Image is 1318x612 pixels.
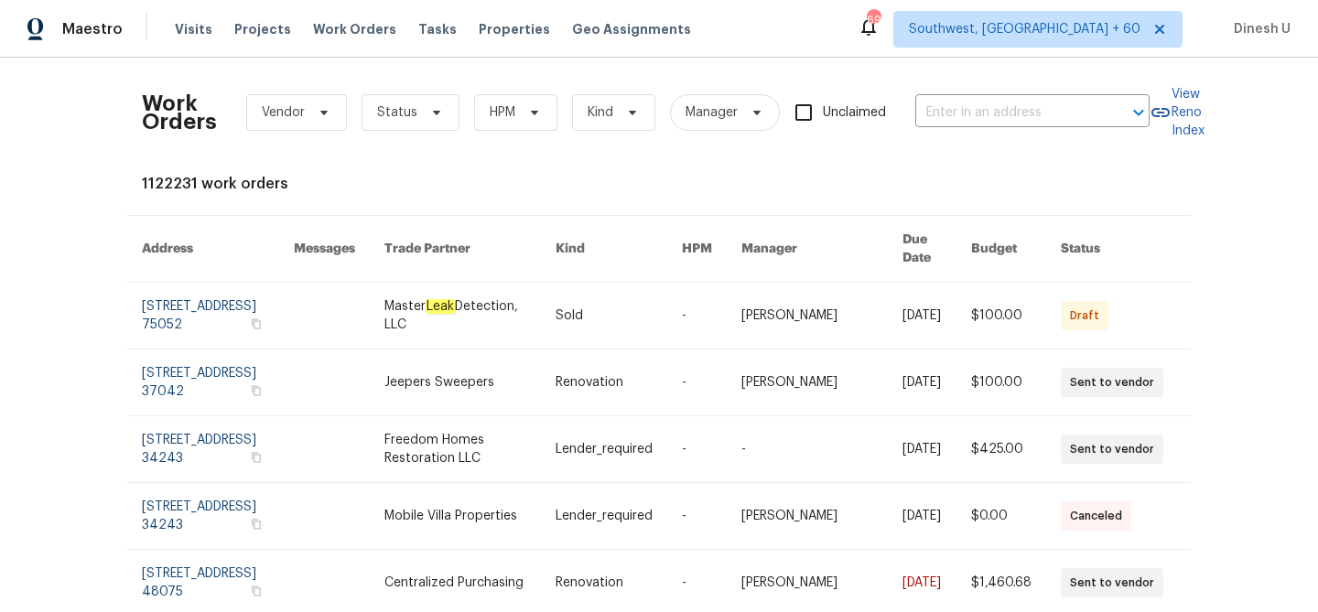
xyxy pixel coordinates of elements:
[142,175,1176,193] div: 1122231 work orders
[370,216,541,283] th: Trade Partner
[588,103,613,122] span: Kind
[127,216,279,283] th: Address
[479,20,550,38] span: Properties
[686,103,738,122] span: Manager
[1126,100,1151,125] button: Open
[667,216,727,283] th: HPM
[667,483,727,550] td: -
[541,416,667,483] td: Lender_required
[248,583,265,599] button: Copy Address
[370,349,541,416] td: Jeepers Sweepers
[62,20,123,38] span: Maestro
[1150,85,1205,140] a: View Reno Index
[727,283,888,349] td: [PERSON_NAME]
[370,283,541,349] td: Master Detection, LLC
[727,416,888,483] td: -
[175,20,212,38] span: Visits
[418,23,457,36] span: Tasks
[909,20,1140,38] span: Southwest, [GEOGRAPHIC_DATA] + 60
[490,103,515,122] span: HPM
[727,216,888,283] th: Manager
[279,216,370,283] th: Messages
[727,483,888,550] td: [PERSON_NAME]
[142,94,217,131] h2: Work Orders
[262,103,305,122] span: Vendor
[370,416,541,483] td: Freedom Homes Restoration LLC
[313,20,396,38] span: Work Orders
[888,216,956,283] th: Due Date
[541,283,667,349] td: Sold
[541,216,667,283] th: Kind
[248,449,265,466] button: Copy Address
[248,316,265,332] button: Copy Address
[667,416,727,483] td: -
[370,483,541,550] td: Mobile Villa Properties
[541,483,667,550] td: Lender_required
[667,283,727,349] td: -
[248,516,265,532] button: Copy Address
[572,20,691,38] span: Geo Assignments
[727,349,888,416] td: [PERSON_NAME]
[915,99,1098,127] input: Enter in an address
[956,216,1046,283] th: Budget
[823,103,886,123] span: Unclaimed
[248,382,265,399] button: Copy Address
[234,20,291,38] span: Projects
[1046,216,1191,283] th: Status
[667,349,727,416] td: -
[1226,20,1291,38] span: Dinesh U
[377,103,417,122] span: Status
[867,11,880,29] div: 690
[541,349,667,416] td: Renovation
